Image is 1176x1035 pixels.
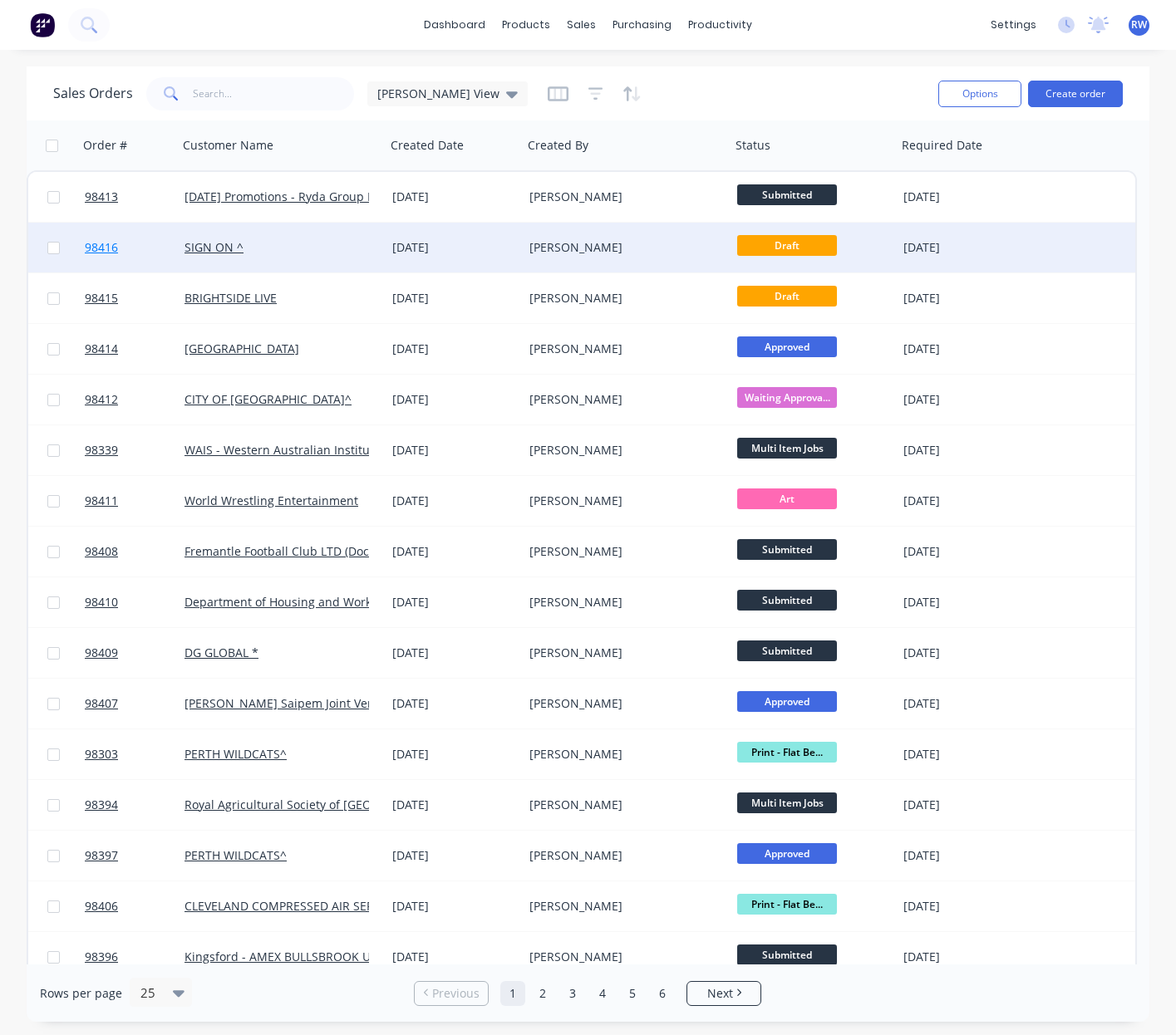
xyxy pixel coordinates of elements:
span: 98413 [85,189,118,205]
a: [GEOGRAPHIC_DATA] [185,341,299,356]
a: [DATE] Promotions - Ryda Group Pty Ltd * [185,189,415,204]
span: Waiting Approva... [737,387,837,408]
div: Created By [528,137,588,154]
div: [DATE] [903,695,1036,712]
a: 98413 [85,172,185,222]
span: Previous [432,985,480,1002]
span: 98339 [85,442,118,459]
div: [DATE] [392,746,516,763]
div: [DATE] [392,594,516,611]
span: 98303 [85,746,118,763]
div: [DATE] [392,543,516,560]
span: 98410 [85,594,118,611]
div: [PERSON_NAME] [529,341,714,357]
div: [DATE] [392,695,516,712]
div: purchasing [604,12,680,37]
h1: Sales Orders [53,86,133,101]
div: [DATE] [903,594,1036,611]
a: 98411 [85,476,185,526]
a: 98409 [85,628,185,678]
div: [PERSON_NAME] [529,442,714,459]
div: [DATE] [392,341,516,357]
a: 98416 [85,223,185,272]
a: 98407 [85,679,185,728]
a: Next page [687,985,760,1002]
a: Page 5 [620,981,645,1006]
a: CITY OF [GEOGRAPHIC_DATA]^ [185,391,352,407]
img: Factory [30,12,55,37]
ul: Pagination [407,981,768,1006]
div: [DATE] [903,239,1036,256]
a: PERTH WILDCATS^ [185,847,287,863]
div: [PERSON_NAME] [529,645,714,661]
span: Print - Flat Be... [737,894,837,915]
a: 98303 [85,729,185,779]
div: [PERSON_NAME] [529,797,714,813]
a: Page 4 [590,981,615,1006]
span: Submitted [737,590,837,611]
span: Art [737,488,837,509]
a: Royal Agricultural Society of [GEOGRAPHIC_DATA] [185,797,458,812]
a: Page 3 [560,981,585,1006]
span: 98409 [85,645,118,661]
div: [DATE] [903,898,1036,915]
div: [PERSON_NAME] [529,949,714,965]
a: Previous page [415,985,488,1002]
div: [DATE] [903,543,1036,560]
div: Created Date [391,137,464,154]
a: 98415 [85,273,185,323]
span: 98416 [85,239,118,256]
a: Page 2 [530,981,555,1006]
button: Create order [1028,81,1123,107]
div: [DATE] [903,189,1036,205]
div: [DATE] [392,645,516,661]
span: Multi Item Jobs [737,438,837,459]
div: productivity [680,12,760,37]
div: Customer Name [183,137,273,154]
span: Print - Flat Be... [737,742,837,763]
div: [DATE] [392,290,516,307]
span: Submitted [737,539,837,560]
span: Approved [737,336,837,357]
span: Draft [737,286,837,307]
div: [DATE] [903,949,1036,965]
span: 98407 [85,695,118,712]
div: sales [558,12,604,37]
div: [DATE] [903,493,1036,509]
span: 98408 [85,543,118,560]
span: Next [707,985,733,1002]
div: [DATE] [903,847,1036,864]
div: [PERSON_NAME] [529,493,714,509]
span: RW [1131,17,1147,32]
div: [PERSON_NAME] [529,290,714,307]
a: dashboard [416,12,494,37]
span: Rows per page [40,985,122,1002]
span: Draft [737,235,837,256]
div: [PERSON_NAME] [529,594,714,611]
span: 98394 [85,797,118,813]
a: 98408 [85,527,185,576]
a: 98394 [85,780,185,830]
div: [DATE] [392,847,516,864]
a: 98406 [85,881,185,931]
span: Multi Item Jobs [737,792,837,813]
a: WAIS - Western Australian Institute of Sport [185,442,428,458]
input: Search... [193,77,355,110]
div: [PERSON_NAME] [529,543,714,560]
a: Page 1 is your current page [500,981,525,1006]
span: 98414 [85,341,118,357]
div: [DATE] [392,898,516,915]
a: 98396 [85,932,185,982]
a: 98397 [85,831,185,880]
div: [PERSON_NAME] [529,239,714,256]
a: BRIGHTSIDE LIVE [185,290,277,306]
span: Submitted [737,184,837,205]
a: 98339 [85,425,185,475]
span: Approved [737,691,837,712]
div: Required Date [902,137,982,154]
span: [PERSON_NAME] View [377,85,499,102]
div: Order # [83,137,127,154]
div: [DATE] [903,442,1036,459]
div: Status [736,137,770,154]
a: DG GLOBAL * [185,645,258,660]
